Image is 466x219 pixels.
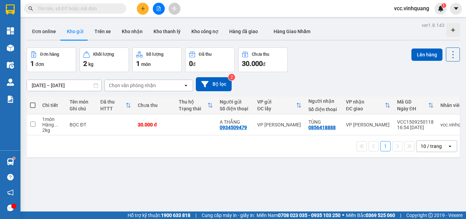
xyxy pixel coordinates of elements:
[61,23,89,40] button: Kho gửi
[7,174,14,180] span: question-circle
[138,122,172,127] div: 30.000 đ
[189,59,193,68] span: 0
[7,96,14,103] img: solution-icon
[422,22,445,29] div: ver 1.8.143
[220,106,250,111] div: Số điện thoại
[411,49,442,61] button: Lên hàng
[447,143,453,149] svg: open
[40,52,59,57] div: Đơn hàng
[97,96,134,114] th: Toggle SortBy
[79,47,129,72] button: Khối lượng2kg
[441,3,446,8] sup: 1
[346,211,395,219] span: Miền Bắc
[83,59,87,68] span: 2
[224,23,263,40] button: Hàng đã giao
[7,44,14,52] img: warehouse-icon
[42,127,63,133] div: 2 kg
[186,23,224,40] button: Kho công nợ
[195,211,196,219] span: |
[179,99,207,105] div: Thu hộ
[397,106,428,111] div: Ngày ĐH
[400,211,401,219] span: |
[278,213,340,218] strong: 0708 023 035 - 0935 103 250
[380,141,391,151] button: 1
[54,122,58,127] span: ...
[389,4,435,13] span: vcc.vinhquang
[7,205,14,211] span: message
[88,61,93,67] span: kg
[238,47,288,72] button: Chưa thu30.000đ
[38,5,118,12] input: Tìm tên, số ĐT hoặc mã đơn
[42,122,63,127] div: Hàng thông thường
[263,61,265,67] span: đ
[175,96,216,114] th: Toggle SortBy
[342,214,344,217] span: ⚪️
[450,3,462,15] button: caret-down
[7,27,14,35] img: dashboard-icon
[148,23,186,40] button: Kho thanh lý
[428,213,433,218] span: copyright
[128,211,190,219] span: Hỗ trợ kỹ thuật:
[109,82,156,89] div: Chọn văn phòng nhận
[343,96,394,114] th: Toggle SortBy
[141,6,145,11] span: plus
[183,83,189,88] svg: open
[421,143,442,150] div: 10 / trang
[394,96,437,114] th: Toggle SortBy
[100,106,126,111] div: HTTT
[442,3,445,8] span: 1
[7,158,14,165] img: warehouse-icon
[308,125,336,130] div: 0856418888
[70,99,93,105] div: Tên món
[220,119,250,125] div: A THẮNG
[366,213,395,218] strong: 0369 525 060
[257,211,340,219] span: Miền Nam
[220,99,250,105] div: Người gửi
[132,47,182,72] button: Số lượng1món
[138,102,172,108] div: Chưa thu
[137,3,149,15] button: plus
[30,59,34,68] span: 1
[141,61,151,67] span: món
[27,23,61,40] button: Đơn online
[228,74,235,81] sup: 2
[199,52,212,57] div: Đã thu
[27,80,101,91] input: Select a date range.
[7,79,14,86] img: warehouse-icon
[346,122,390,127] div: VP [PERSON_NAME]
[397,125,434,130] div: 16:54 [DATE]
[308,98,339,104] div: Người nhận
[161,213,190,218] strong: 1900 633 818
[397,119,434,125] div: VCC1509250118
[308,119,339,125] div: TÙNG
[70,122,93,127] div: BỌC ĐT
[27,47,76,72] button: Đơn hàng1đơn
[116,23,148,40] button: Kho nhận
[274,29,310,34] span: Hàng Giao Nhầm
[35,61,44,67] span: đơn
[185,47,235,72] button: Đã thu0đ
[196,77,232,91] button: Bộ lọc
[172,6,177,11] span: aim
[242,59,263,68] span: 30.000
[136,59,140,68] span: 1
[153,3,165,15] button: file-add
[257,106,296,111] div: ĐC lấy
[308,107,339,112] div: Số điện thoại
[252,52,269,57] div: Chưa thu
[100,99,126,105] div: Đã thu
[257,122,302,127] div: VP [PERSON_NAME]
[28,6,33,11] span: search
[89,23,116,40] button: Trên xe
[70,106,93,111] div: Ghi chú
[346,99,385,105] div: VP nhận
[7,189,14,196] span: notification
[446,23,460,37] div: Tạo kho hàng mới
[13,157,15,159] sup: 1
[346,106,385,111] div: ĐC giao
[93,52,114,57] div: Khối lượng
[7,61,14,69] img: warehouse-icon
[193,61,195,67] span: đ
[453,5,459,12] span: caret-down
[169,3,180,15] button: aim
